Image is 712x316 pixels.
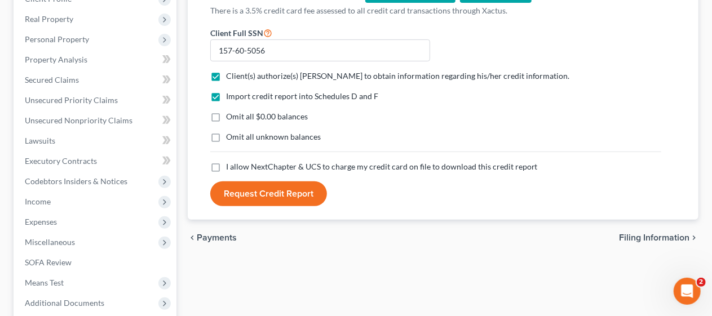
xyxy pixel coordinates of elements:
[226,162,538,171] span: I allow NextChapter & UCS to charge my credit card on file to download this credit report
[25,156,97,166] span: Executory Contracts
[25,176,127,186] span: Codebtors Insiders & Notices
[16,131,176,151] a: Lawsuits
[188,233,237,242] button: chevron_left Payments
[25,136,55,145] span: Lawsuits
[197,233,237,242] span: Payments
[226,91,378,101] span: Import credit report into Schedules D and F
[210,28,263,38] span: Client Full SSN
[25,34,89,44] span: Personal Property
[210,181,327,206] button: Request Credit Report
[25,278,64,287] span: Means Test
[188,233,197,242] i: chevron_left
[210,39,430,62] input: XXX-XX-XXXX
[16,151,176,171] a: Executory Contracts
[16,110,176,131] a: Unsecured Nonpriority Claims
[25,14,73,24] span: Real Property
[210,5,661,16] p: There is a 3.5% credit card fee assessed to all credit card transactions through Xactus.
[16,90,176,110] a: Unsecured Priority Claims
[689,233,698,242] i: chevron_right
[25,55,87,64] span: Property Analysis
[25,298,104,308] span: Additional Documents
[25,237,75,247] span: Miscellaneous
[16,70,176,90] a: Secured Claims
[226,71,570,81] span: Client(s) authorize(s) [PERSON_NAME] to obtain information regarding his/her credit information.
[25,217,57,226] span: Expenses
[674,278,701,305] iframe: Intercom live chat
[226,132,321,141] span: Omit all unknown balances
[25,115,132,125] span: Unsecured Nonpriority Claims
[25,75,79,84] span: Secured Claims
[25,257,72,267] span: SOFA Review
[25,95,118,105] span: Unsecured Priority Claims
[226,112,308,121] span: Omit all $0.00 balances
[697,278,706,287] span: 2
[25,197,51,206] span: Income
[16,50,176,70] a: Property Analysis
[619,233,698,242] button: Filing Information chevron_right
[619,233,689,242] span: Filing Information
[16,252,176,273] a: SOFA Review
